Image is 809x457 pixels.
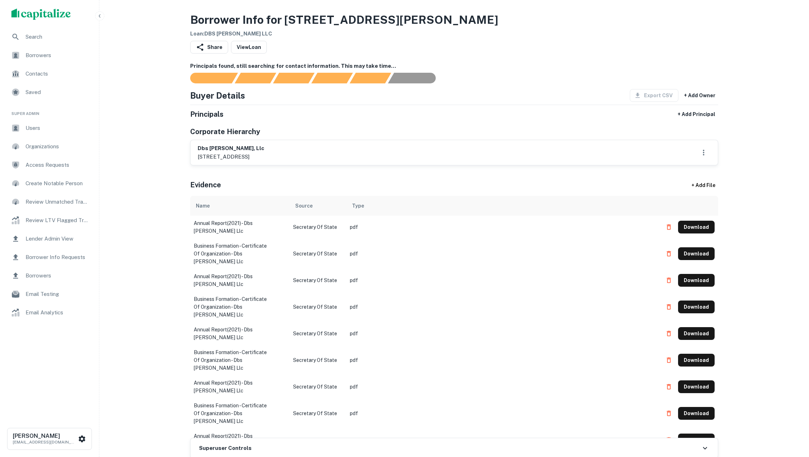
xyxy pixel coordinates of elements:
td: Secretary of State [290,216,346,238]
span: Review LTV Flagged Transactions [26,216,89,225]
button: Delete file [662,221,675,233]
div: scrollable content [190,196,718,438]
div: Documents found, AI parsing details... [273,73,314,83]
button: Download [678,301,715,313]
td: pdf [346,322,659,345]
div: Type [352,202,364,210]
td: Secretary of State [290,269,346,292]
td: business formation - certificate of organization - dbs [PERSON_NAME] llc [190,345,290,375]
div: Principals found, still searching for contact information. This may take time... [350,73,391,83]
th: Source [290,196,346,216]
td: annual report(2021) - dbs [PERSON_NAME] llc [190,375,290,398]
a: Users [6,120,93,137]
button: Delete file [662,301,675,313]
td: Secretary of State [290,375,346,398]
button: Download [678,354,715,367]
button: [PERSON_NAME][EMAIL_ADDRESS][DOMAIN_NAME] [7,428,92,450]
td: pdf [346,292,659,322]
td: annual report(2021) - dbs [PERSON_NAME] llc [190,322,290,345]
h6: Loan : DBS [PERSON_NAME] LLC [190,30,498,38]
th: Name [190,196,290,216]
span: Borrowers [26,51,89,60]
span: Email Testing [26,290,89,298]
a: Email Testing [6,286,93,303]
span: Saved [26,88,89,97]
button: Delete file [662,248,675,259]
button: Delete file [662,381,675,392]
a: Search [6,28,93,45]
button: Delete file [662,354,675,366]
td: pdf [346,345,659,375]
h6: Principals found, still searching for contact information. This may take time... [190,62,718,70]
td: annual report(2021) - dbs [PERSON_NAME] llc [190,216,290,238]
div: Lender Admin View [6,230,93,247]
button: Download [678,434,715,446]
span: Search [26,33,89,41]
a: Review LTV Flagged Transactions [6,212,93,229]
button: Download [678,247,715,260]
p: [EMAIL_ADDRESS][DOMAIN_NAME] [13,439,77,445]
button: + Add Principal [675,108,718,121]
a: Email Analytics [6,304,93,321]
p: [STREET_ADDRESS] [198,153,264,161]
span: Users [26,124,89,132]
span: Email Analytics [26,308,89,317]
span: Borrowers [26,271,89,280]
span: Organizations [26,142,89,151]
li: Super Admin [6,102,93,120]
a: Create Notable Person [6,175,93,192]
td: business formation - certificate of organization - dbs [PERSON_NAME] llc [190,238,290,269]
h5: Evidence [190,180,221,190]
a: Organizations [6,138,93,155]
span: Lender Admin View [26,235,89,243]
button: Download [678,407,715,420]
td: pdf [346,375,659,398]
button: Delete file [662,408,675,419]
iframe: Chat Widget [774,400,809,434]
td: pdf [346,269,659,292]
span: Create Notable Person [26,179,89,188]
td: Secretary of State [290,345,346,375]
div: Principals found, AI now looking for contact information... [311,73,353,83]
h6: Superuser Controls [199,444,252,452]
td: business formation - certificate of organization - dbs [PERSON_NAME] llc [190,292,290,322]
td: Secretary of State [290,238,346,269]
td: Secretary of State [290,322,346,345]
a: Borrower Info Requests [6,249,93,266]
td: pdf [346,238,659,269]
a: Access Requests [6,156,93,174]
button: Download [678,327,715,340]
div: Your request is received and processing... [235,73,276,83]
span: Contacts [26,70,89,78]
h6: [PERSON_NAME] [13,433,77,439]
td: pdf [346,429,659,451]
div: Sending borrower request to AI... [182,73,235,83]
h5: Principals [190,109,224,120]
span: Borrower Info Requests [26,253,89,261]
h5: Corporate Hierarchy [190,126,260,137]
td: annual report(2021) - dbs [PERSON_NAME] llc [190,269,290,292]
div: Source [295,202,313,210]
a: Borrowers [6,47,93,64]
span: Review Unmatched Transactions [26,198,89,206]
td: pdf [346,398,659,429]
a: Borrowers [6,267,93,284]
a: Contacts [6,65,93,82]
button: Delete file [662,275,675,286]
div: AI fulfillment process complete. [388,73,444,83]
button: Delete file [662,434,675,446]
button: + Add Owner [681,89,718,102]
td: Secretary of State [290,429,346,451]
th: Type [346,196,659,216]
h3: Borrower Info for [STREET_ADDRESS][PERSON_NAME] [190,11,498,28]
